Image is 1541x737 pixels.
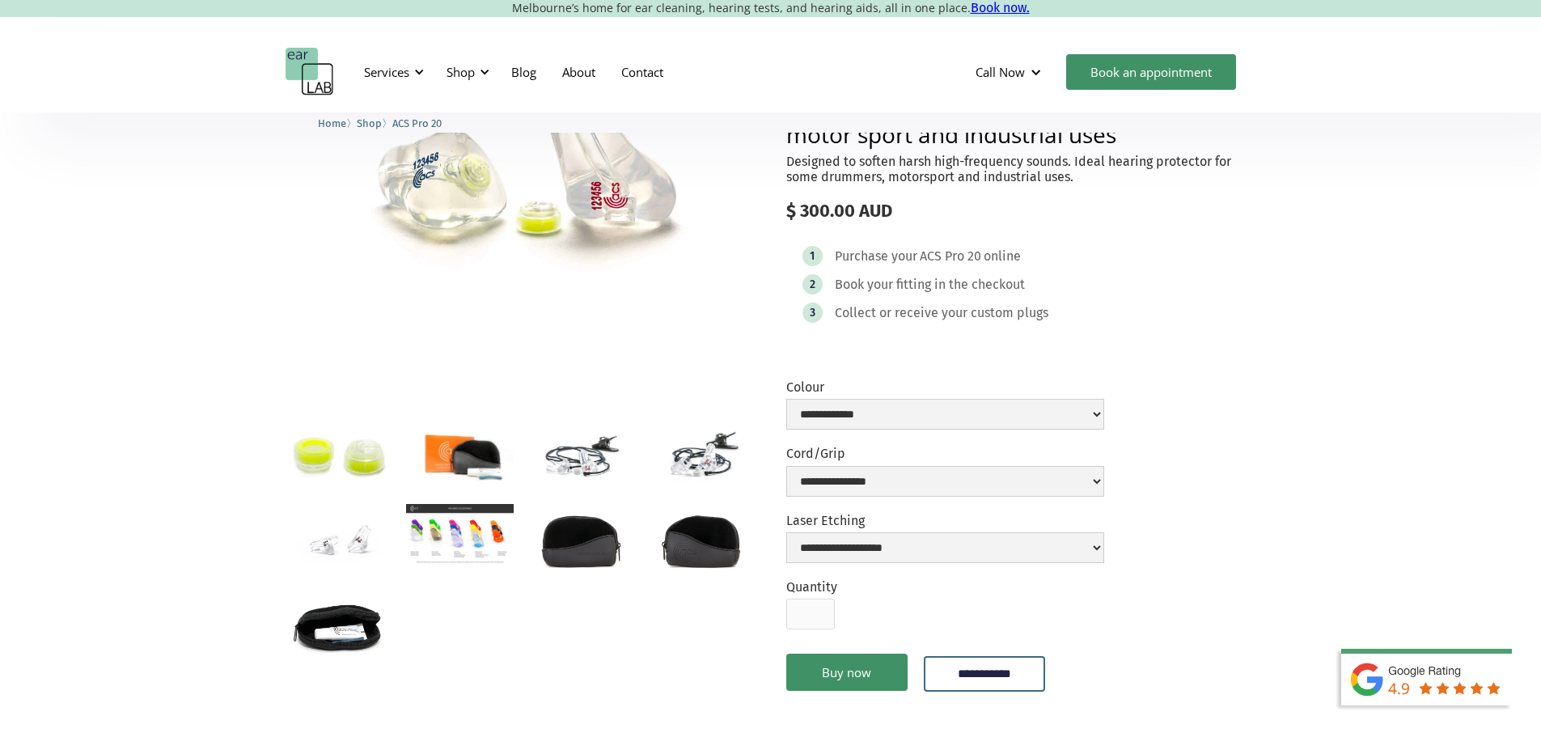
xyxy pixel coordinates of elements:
[786,446,1104,461] label: Cord/Grip
[354,48,429,96] div: Services
[786,654,908,691] a: Buy now
[392,117,442,129] span: ACS Pro 20
[286,504,393,575] a: open lightbox
[357,115,382,130] a: Shop
[647,419,755,490] a: open lightbox
[527,419,634,490] a: open lightbox
[810,307,815,319] div: 3
[835,277,1025,293] div: Book your fitting in the checkout
[835,305,1048,321] div: Collect or receive your custom plugs
[357,115,392,132] li: 〉
[976,64,1025,80] div: Call Now
[549,49,608,95] a: About
[527,504,634,575] a: open lightbox
[286,419,393,490] a: open lightbox
[406,419,514,491] a: open lightbox
[286,19,756,342] img: ACS Pro 20
[1066,54,1236,90] a: Book an appointment
[447,64,475,80] div: Shop
[835,248,917,265] div: Purchase your
[786,579,837,595] label: Quantity
[498,49,549,95] a: Blog
[286,19,756,342] a: open lightbox
[286,48,334,96] a: home
[786,513,1104,528] label: Laser Etching
[437,48,494,96] div: Shop
[963,48,1058,96] div: Call Now
[392,115,442,130] a: ACS Pro 20
[364,64,409,80] div: Services
[984,248,1021,265] div: online
[810,278,815,290] div: 2
[318,115,346,130] a: Home
[786,154,1256,184] p: Designed to soften harsh high-frequency sounds. Ideal hearing protector for some drummers, motors...
[920,248,981,265] div: ACS Pro 20
[318,115,357,132] li: 〉
[647,504,755,575] a: open lightbox
[286,588,393,659] a: open lightbox
[786,201,1256,222] div: $ 300.00 AUD
[406,504,514,565] a: open lightbox
[810,250,815,262] div: 1
[786,379,1104,395] label: Colour
[318,117,346,129] span: Home
[357,117,382,129] span: Shop
[608,49,676,95] a: Contact
[786,100,1256,146] h2: Ideal hearing protector for drummers, motor sport and industrial uses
